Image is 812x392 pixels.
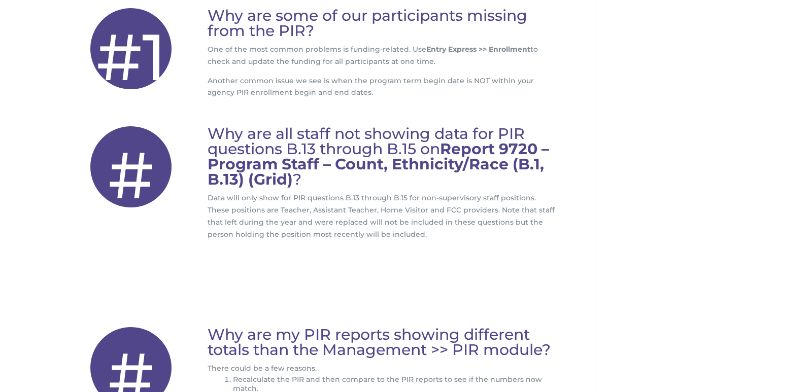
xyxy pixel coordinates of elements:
[208,44,560,75] p: One of the most common problems is funding-related. Use to check and update the funding for all p...
[208,363,560,375] p: There could be a few reasons.
[90,8,172,89] div: #1
[208,139,549,189] strong: Report 9720 – Program Staff – Count, Ethnicity/Race (B.1, B.13) (Grid)
[426,45,530,54] strong: Entry Express >> Enrollment
[90,126,172,207] div: #2
[208,8,560,44] h1: Why are some of our participants missing from the PIR?
[208,126,560,192] h1: Why are all staff not showing data for PIR questions B.13 through B.15 on ?
[208,192,560,240] p: Data will only show for PIR questions B.13 through B.15 for non-supervisory staff positions. Thes...
[208,327,560,363] h1: Why are my PIR reports showing different totals than the Management >> PIR module?
[208,75,560,99] p: Another common issue we see is when the program term begin date is NOT within your agency PIR enr...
